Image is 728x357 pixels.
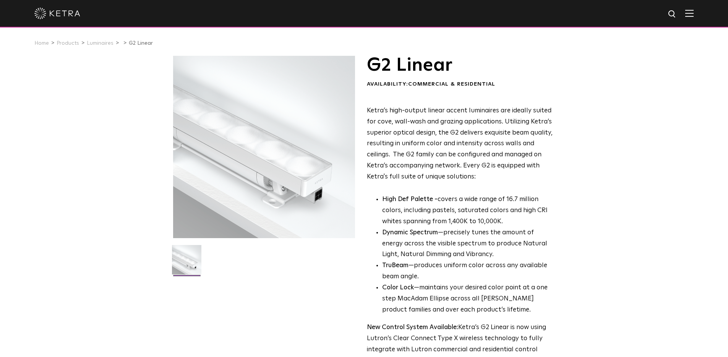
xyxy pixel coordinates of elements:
a: Luminaires [87,41,113,46]
img: ketra-logo-2019-white [34,8,80,19]
li: —precisely tunes the amount of energy across the visible spectrum to produce Natural Light, Natur... [382,227,553,261]
strong: Color Lock [382,284,414,291]
p: covers a wide range of 16.7 million colors, including pastels, saturated colors and high CRI whit... [382,194,553,227]
h1: G2 Linear [367,56,553,75]
div: Availability: [367,81,553,88]
a: G2 Linear [129,41,153,46]
img: search icon [668,10,677,19]
a: Products [57,41,79,46]
strong: New Control System Available: [367,324,458,331]
strong: TruBeam [382,262,409,269]
img: G2-Linear-2021-Web-Square [172,245,201,280]
li: —produces uniform color across any available beam angle. [382,260,553,282]
span: Commercial & Residential [408,81,495,87]
img: Hamburger%20Nav.svg [685,10,694,17]
a: Home [34,41,49,46]
strong: Dynamic Spectrum [382,229,438,236]
strong: High Def Palette - [382,196,438,203]
li: —maintains your desired color point at a one step MacAdam Ellipse across all [PERSON_NAME] produc... [382,282,553,316]
p: Ketra’s high-output linear accent luminaires are ideally suited for cove, wall-wash and grazing a... [367,105,553,183]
